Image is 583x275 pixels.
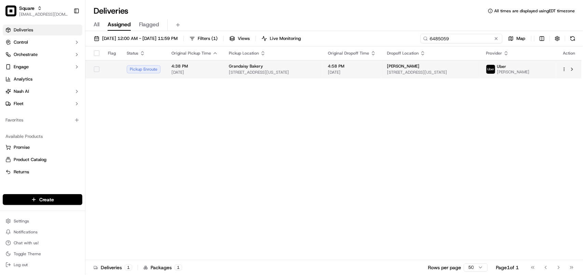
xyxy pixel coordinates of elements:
[14,229,38,235] span: Notifications
[91,34,181,43] button: [DATE] 12:00 AM - [DATE] 11:59 PM
[3,227,82,237] button: Notifications
[3,49,82,60] button: Orchestrate
[143,264,182,271] div: Packages
[14,169,29,175] span: Returns
[58,100,63,105] div: 💻
[14,64,29,70] span: Engage
[198,35,218,42] span: Filters
[562,50,576,56] div: Action
[3,260,82,270] button: Log out
[486,65,495,74] img: uber-new-logo.jpeg
[68,116,83,121] span: Pylon
[270,35,301,42] span: Live Monitoring
[211,35,218,42] span: ( 1 )
[3,25,82,35] a: Deliveries
[428,264,461,271] p: Rows per page
[4,96,55,108] a: 📗Knowledge Base
[7,7,20,20] img: Nash
[139,20,159,29] span: Flagged
[171,70,218,75] span: [DATE]
[3,167,82,177] button: Returns
[14,251,41,257] span: Toggle Theme
[497,69,529,75] span: [PERSON_NAME]
[486,50,502,56] span: Provider
[3,154,82,165] button: Product Catalog
[171,50,211,56] span: Original Pickup Time
[14,99,52,106] span: Knowledge Base
[14,218,29,224] span: Settings
[5,5,16,16] img: Square
[7,27,124,38] p: Welcome 👋
[94,264,132,271] div: Deliveries
[14,76,32,82] span: Analytics
[94,20,99,29] span: All
[175,264,182,271] div: 1
[5,157,80,163] a: Product Catalog
[7,100,12,105] div: 📗
[568,34,578,43] button: Refresh
[494,8,575,14] span: All times are displayed using EDT timezone
[55,96,112,108] a: 💻API Documentation
[496,264,519,271] div: Page 1 of 1
[125,264,132,271] div: 1
[420,34,502,43] input: Type to search
[171,63,218,69] span: 4:38 PM
[3,238,82,248] button: Chat with us!
[7,65,19,77] img: 1736555255976-a54dd68f-1ca7-489b-9aae-adbdc363a1c4
[23,72,86,77] div: We're available if you need us!
[328,50,369,56] span: Original Dropoff Time
[3,249,82,259] button: Toggle Theme
[5,144,80,150] a: Promise
[3,3,71,19] button: SquareSquare[EMAIL_ADDRESS][DOMAIN_NAME]
[3,131,82,142] div: Available Products
[229,70,317,75] span: [STREET_ADDRESS][US_STATE]
[3,115,82,126] div: Favorites
[3,74,82,85] a: Analytics
[238,35,250,42] span: Views
[102,35,178,42] span: [DATE] 12:00 AM - [DATE] 11:59 PM
[23,65,112,72] div: Start new chat
[5,169,80,175] a: Returns
[108,50,116,56] span: Flag
[14,101,24,107] span: Fleet
[14,88,29,95] span: Nash AI
[18,44,123,51] input: Got a question? Start typing here...
[328,70,376,75] span: [DATE]
[94,5,128,16] h1: Deliveries
[186,34,221,43] button: Filters(1)
[3,37,82,48] button: Control
[229,63,263,69] span: Grandaisy Bakery
[14,144,30,150] span: Promise
[14,52,38,58] span: Orchestrate
[3,61,82,72] button: Engage
[3,194,82,205] button: Create
[387,50,419,56] span: Dropoff Location
[3,216,82,226] button: Settings
[497,64,506,69] span: Uber
[226,34,253,43] button: Views
[387,63,419,69] span: [PERSON_NAME]
[387,70,475,75] span: [STREET_ADDRESS][US_STATE]
[259,34,304,43] button: Live Monitoring
[116,67,124,75] button: Start new chat
[48,115,83,121] a: Powered byPylon
[328,63,376,69] span: 4:58 PM
[19,12,68,17] button: [EMAIL_ADDRESS][DOMAIN_NAME]
[19,5,34,12] button: Square
[14,39,28,45] span: Control
[3,142,82,153] button: Promise
[39,196,54,203] span: Create
[3,86,82,97] button: Nash AI
[14,27,33,33] span: Deliveries
[3,98,82,109] button: Fleet
[229,50,259,56] span: Pickup Location
[127,50,138,56] span: Status
[516,35,525,42] span: Map
[505,34,528,43] button: Map
[108,20,131,29] span: Assigned
[65,99,110,106] span: API Documentation
[14,240,39,246] span: Chat with us!
[14,262,28,267] span: Log out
